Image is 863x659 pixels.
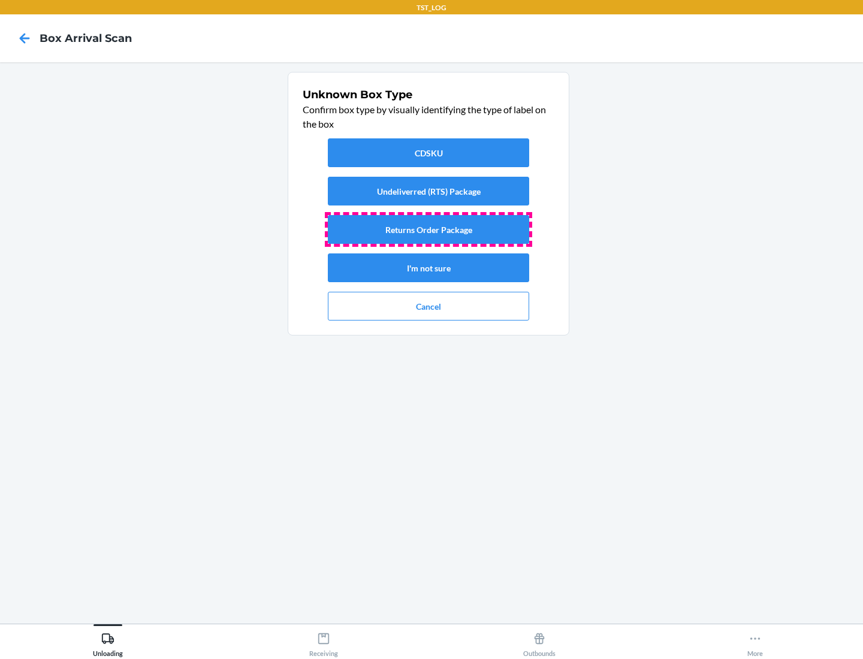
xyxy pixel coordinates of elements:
[216,624,431,657] button: Receiving
[431,624,647,657] button: Outbounds
[328,215,529,244] button: Returns Order Package
[303,87,554,102] h1: Unknown Box Type
[328,253,529,282] button: I'm not sure
[328,292,529,321] button: Cancel
[303,102,554,131] p: Confirm box type by visually identifying the type of label on the box
[328,138,529,167] button: CDSKU
[417,2,446,13] p: TST_LOG
[647,624,863,657] button: More
[40,31,132,46] h4: Box Arrival Scan
[93,627,123,657] div: Unloading
[309,627,338,657] div: Receiving
[328,177,529,205] button: Undeliverred (RTS) Package
[523,627,556,657] div: Outbounds
[747,627,763,657] div: More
